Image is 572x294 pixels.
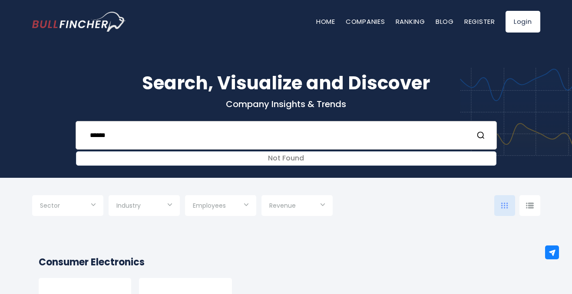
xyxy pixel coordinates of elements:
input: Selection [40,199,96,214]
h2: Consumer Electronics [39,255,534,269]
div: Not Found [76,152,496,165]
span: Employees [193,202,226,209]
span: Revenue [269,202,296,209]
img: Bullfincher logo [32,12,126,32]
a: Login [506,11,540,33]
button: Search [476,130,488,141]
h1: Search, Visualize and Discover [32,69,540,97]
a: Ranking [396,17,425,26]
a: Home [316,17,335,26]
input: Selection [193,199,248,214]
img: icon-comp-grid.svg [501,203,508,209]
p: Company Insights & Trends [32,98,540,110]
a: Register [464,17,495,26]
span: Industry [116,202,141,209]
img: icon-comp-list-view.svg [526,203,534,209]
a: Companies [346,17,385,26]
input: Selection [269,199,325,214]
a: Blog [436,17,454,26]
span: Sector [40,202,60,209]
input: Selection [116,199,172,214]
a: Go to homepage [32,12,126,32]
